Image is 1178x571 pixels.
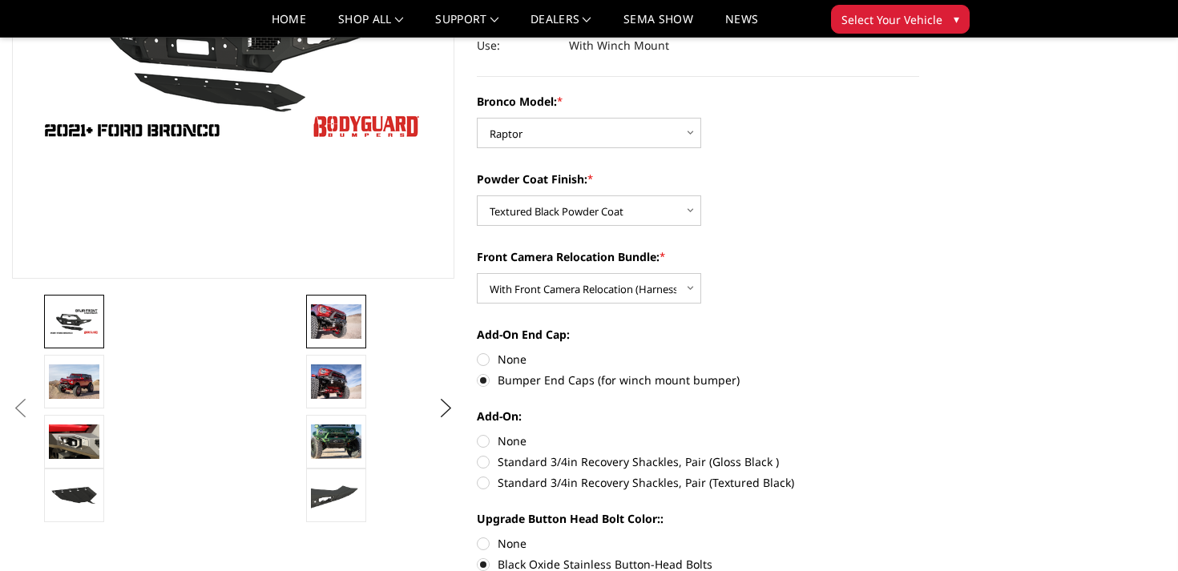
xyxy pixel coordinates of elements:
[477,351,919,368] label: None
[477,510,919,527] label: Upgrade Button Head Bolt Color::
[49,364,99,398] img: Bronco Baja Front (winch mount)
[531,14,591,37] a: Dealers
[49,424,99,458] img: Relocates Front Parking Sensors & Accepts Rigid LED Lights Ignite Series
[477,432,919,449] label: None
[477,535,919,552] label: None
[477,31,557,60] dt: Use:
[477,93,919,110] label: Bronco Model:
[477,171,919,187] label: Powder Coat Finish:
[311,304,361,338] img: Bronco Baja Front (winch mount)
[477,248,919,265] label: Front Camera Relocation Bundle:
[338,14,403,37] a: shop all
[725,14,758,37] a: News
[435,14,498,37] a: Support
[569,31,669,60] dd: With Winch Mount
[831,5,970,34] button: Select Your Vehicle
[477,372,919,388] label: Bumper End Caps (for winch mount bumper)
[8,396,32,420] button: Previous
[311,424,361,458] img: Bronco Baja Front (winch mount)
[311,364,361,398] img: Bronco Baja Front (winch mount)
[49,308,99,336] img: Bodyguard Ford Bronco
[841,11,942,28] span: Select Your Vehicle
[477,474,919,491] label: Standard 3/4in Recovery Shackles, Pair (Textured Black)
[623,14,693,37] a: SEMA Show
[477,453,919,470] label: Standard 3/4in Recovery Shackles, Pair (Gloss Black )
[477,326,919,343] label: Add-On End Cap:
[272,14,306,37] a: Home
[49,481,99,510] img: Reinforced Steel Bolt-On Skid Plate, included with all purchases
[477,408,919,424] label: Add-On:
[311,481,361,510] img: Bolt-on end cap. Widens your Bronco bumper to match the factory fender flares.
[954,10,959,27] span: ▾
[434,396,458,420] button: Next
